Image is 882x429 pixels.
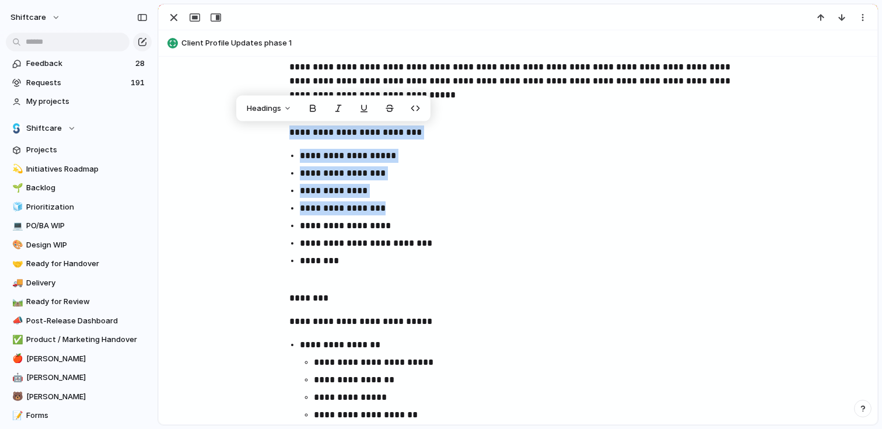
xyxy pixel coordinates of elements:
[26,353,148,365] span: [PERSON_NAME]
[10,391,22,403] button: 🐻
[10,12,46,23] span: shiftcare
[26,144,148,156] span: Projects
[12,295,20,309] div: 🛤️
[26,277,148,289] span: Delivery
[10,334,22,346] button: ✅
[12,182,20,195] div: 🌱
[164,34,872,53] button: Client Profile Updates phase 1
[6,312,152,330] a: 📣Post-Release Dashboard
[12,238,20,252] div: 🎨
[6,161,152,178] a: 💫Initiatives Roadmap
[10,372,22,383] button: 🤖
[240,99,299,118] button: Headings
[12,390,20,403] div: 🐻
[6,120,152,137] button: Shiftcare
[5,8,66,27] button: shiftcare
[10,163,22,175] button: 💫
[10,353,22,365] button: 🍎
[26,96,148,107] span: My projects
[6,179,152,197] a: 🌱Backlog
[247,103,281,114] span: Headings
[6,274,152,292] a: 🚚Delivery
[26,220,148,232] span: PO/BA WIP
[26,258,148,270] span: Ready for Handover
[12,276,20,290] div: 🚚
[6,74,152,92] a: Requests191
[6,407,152,424] a: 📝Forms
[26,391,148,403] span: [PERSON_NAME]
[26,315,148,327] span: Post-Release Dashboard
[12,257,20,271] div: 🤝
[26,163,148,175] span: Initiatives Roadmap
[26,123,62,134] span: Shiftcare
[12,409,20,423] div: 📝
[10,201,22,213] button: 🧊
[10,315,22,327] button: 📣
[26,239,148,251] span: Design WIP
[12,371,20,385] div: 🤖
[26,201,148,213] span: Prioritization
[131,77,147,89] span: 191
[6,236,152,254] a: 🎨Design WIP
[26,372,148,383] span: [PERSON_NAME]
[26,58,132,69] span: Feedback
[6,293,152,311] a: 🛤️Ready for Review
[6,255,152,273] a: 🤝Ready for Handover
[12,352,20,365] div: 🍎
[12,333,20,347] div: ✅
[10,410,22,421] button: 📝
[12,200,20,214] div: 🧊
[6,350,152,368] a: 🍎[PERSON_NAME]
[26,182,148,194] span: Backlog
[26,77,127,89] span: Requests
[6,93,152,110] a: My projects
[6,141,152,159] a: Projects
[26,334,148,346] span: Product / Marketing Handover
[6,369,152,386] a: 🤖[PERSON_NAME]
[135,58,147,69] span: 28
[10,277,22,289] button: 🚚
[26,410,148,421] span: Forms
[6,217,152,235] a: 💻PO/BA WIP
[6,388,152,406] a: 🐻[PERSON_NAME]
[6,331,152,348] a: ✅Product / Marketing Handover
[12,162,20,176] div: 💫
[10,220,22,232] button: 💻
[10,239,22,251] button: 🎨
[6,198,152,216] a: 🧊Prioritization
[181,37,872,49] span: Client Profile Updates phase 1
[26,296,148,308] span: Ready for Review
[6,55,152,72] a: Feedback28
[12,314,20,327] div: 📣
[10,296,22,308] button: 🛤️
[12,219,20,233] div: 💻
[10,258,22,270] button: 🤝
[10,182,22,194] button: 🌱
